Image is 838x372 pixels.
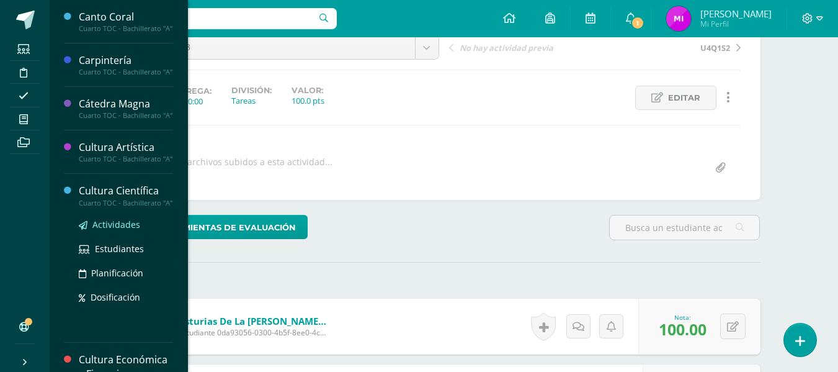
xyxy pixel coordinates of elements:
[659,313,707,322] div: Nota:
[79,242,173,256] a: Estudiantes
[79,53,173,76] a: CarpinteríaCuarto TOC - Bachillerato "A"
[460,42,553,53] span: No hay actividad previa
[158,35,406,59] span: U4Q2S3
[231,95,272,106] div: Tareas
[79,184,173,198] div: Cultura Científica
[231,86,272,95] label: División:
[79,68,173,76] div: Cuarto TOC - Bachillerato "A"
[156,156,332,180] div: No hay archivos subidos a esta actividad...
[79,111,173,120] div: Cuarto TOC - Bachillerato "A"
[79,290,173,304] a: Dosificación
[666,6,691,31] img: 04d86d0e41efd3ee54deb6b23dd0525a.png
[179,327,328,338] span: Estudiante 0da93056-0300-4b5f-8ee0-4c3f16469ddd
[179,315,328,327] a: Asturias de la [PERSON_NAME] [PERSON_NAME]
[700,19,772,29] span: Mi Perfil
[79,199,173,207] div: Cuarto TOC - Bachillerato "A"
[79,217,173,232] a: Actividades
[91,267,143,279] span: Planificación
[79,266,173,280] a: Planificación
[79,53,173,68] div: Carpintería
[79,97,173,111] div: Cátedra Magna
[95,243,144,255] span: Estudiantes
[700,7,772,20] span: [PERSON_NAME]
[595,41,741,53] a: U4Q1S2
[79,140,173,163] a: Cultura ArtísticaCuarto TOC - Bachillerato "A"
[292,95,324,106] div: 100.0 pts
[79,10,173,24] div: Canto Coral
[668,86,700,109] span: Editar
[292,86,324,95] label: Valor:
[631,16,644,30] span: 1
[79,97,173,120] a: Cátedra MagnaCuarto TOC - Bachillerato "A"
[659,319,707,340] span: 100.00
[128,215,308,239] a: Herramientas de evaluación
[91,291,140,303] span: Dosificación
[79,24,173,33] div: Cuarto TOC - Bachillerato "A"
[92,219,140,230] span: Actividades
[79,155,173,163] div: Cuarto TOC - Bachillerato "A"
[610,215,759,240] input: Busca un estudiante aquí...
[148,35,439,59] a: U4Q2S3
[58,8,337,29] input: Busca un usuario...
[79,140,173,155] div: Cultura Artística
[79,10,173,33] a: Canto CoralCuarto TOC - Bachillerato "A"
[152,216,296,239] span: Herramientas de evaluación
[169,86,212,96] span: Entrega:
[700,42,730,53] span: U4Q1S2
[79,184,173,207] a: Cultura CientíficaCuarto TOC - Bachillerato "A"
